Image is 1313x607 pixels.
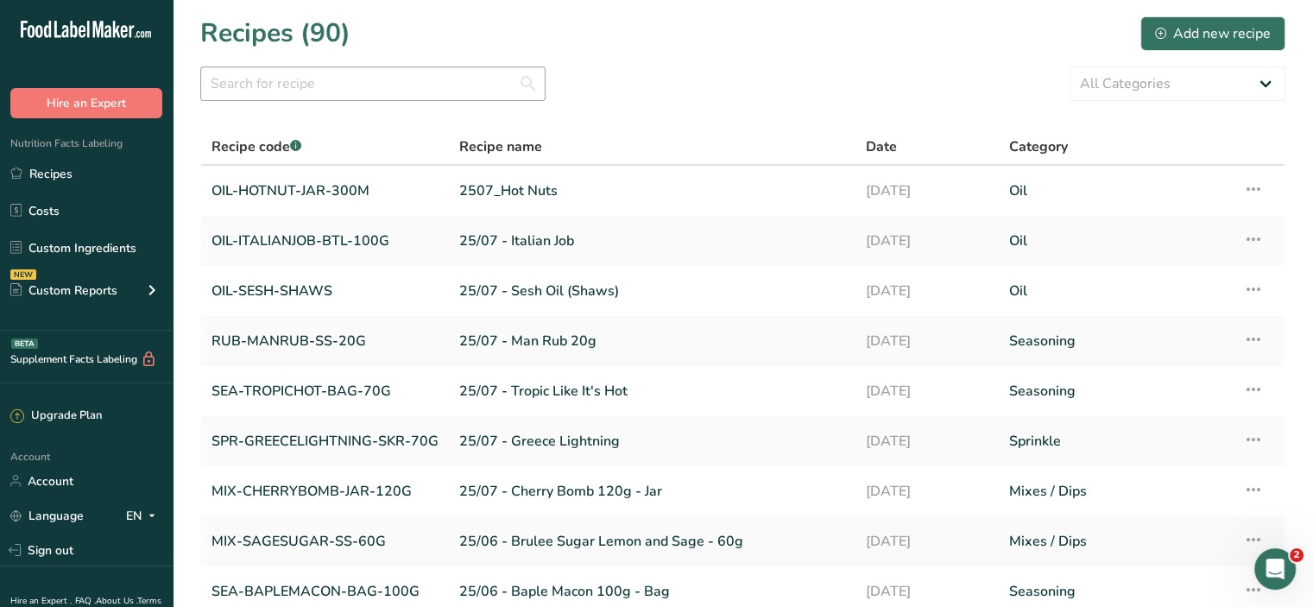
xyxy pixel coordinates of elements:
a: OIL-ITALIANJOB-BTL-100G [211,223,439,259]
a: MIX-CHERRYBOMB-JAR-120G [211,473,439,509]
button: Hire an Expert [10,88,162,118]
a: Mixes / Dips [1009,523,1222,560]
a: 2507_Hot Nuts [459,173,845,209]
div: Upgrade Plan [10,408,102,425]
a: Seasoning [1009,373,1222,409]
span: Date [866,136,897,157]
a: OIL-HOTNUT-JAR-300M [211,173,439,209]
a: Oil [1009,173,1222,209]
a: RUB-MANRUB-SS-20G [211,323,439,359]
a: SEA-TROPICHOT-BAG-70G [211,373,439,409]
a: [DATE] [866,223,988,259]
span: Category [1009,136,1068,157]
a: Mixes / Dips [1009,473,1222,509]
a: OIL-SESH-SHAWS [211,273,439,309]
a: [DATE] [866,523,988,560]
a: [DATE] [866,473,988,509]
a: MIX-SAGESUGAR-SS-60G [211,523,439,560]
a: Hire an Expert . [10,595,72,607]
a: 25/06 - Brulee Sugar Lemon and Sage - 60g [459,523,845,560]
span: Recipe code [211,137,301,156]
a: 25/07 - Cherry Bomb 120g - Jar [459,473,845,509]
a: About Us . [96,595,137,607]
a: 25/07 - Sesh Oil (Shaws) [459,273,845,309]
a: Sprinkle [1009,423,1222,459]
a: 25/07 - Italian Job [459,223,845,259]
a: Seasoning [1009,323,1222,359]
span: Recipe name [459,136,542,157]
a: [DATE] [866,173,988,209]
a: 25/07 - Tropic Like It's Hot [459,373,845,409]
div: Custom Reports [10,281,117,300]
input: Search for recipe [200,66,546,101]
a: 25/07 - Man Rub 20g [459,323,845,359]
a: [DATE] [866,323,988,359]
a: Oil [1009,273,1222,309]
a: Language [10,501,84,531]
a: FAQ . [75,595,96,607]
div: EN [126,505,162,526]
div: NEW [10,269,36,280]
span: 2 [1290,548,1304,562]
div: BETA [11,338,38,349]
h1: Recipes (90) [200,14,350,53]
a: SPR-GREECELIGHTNING-SKR-70G [211,423,439,459]
a: 25/07 - Greece Lightning [459,423,845,459]
button: Add new recipe [1140,16,1285,51]
a: Oil [1009,223,1222,259]
div: Add new recipe [1155,23,1271,44]
a: [DATE] [866,423,988,459]
a: [DATE] [866,373,988,409]
a: [DATE] [866,273,988,309]
iframe: Intercom live chat [1254,548,1296,590]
